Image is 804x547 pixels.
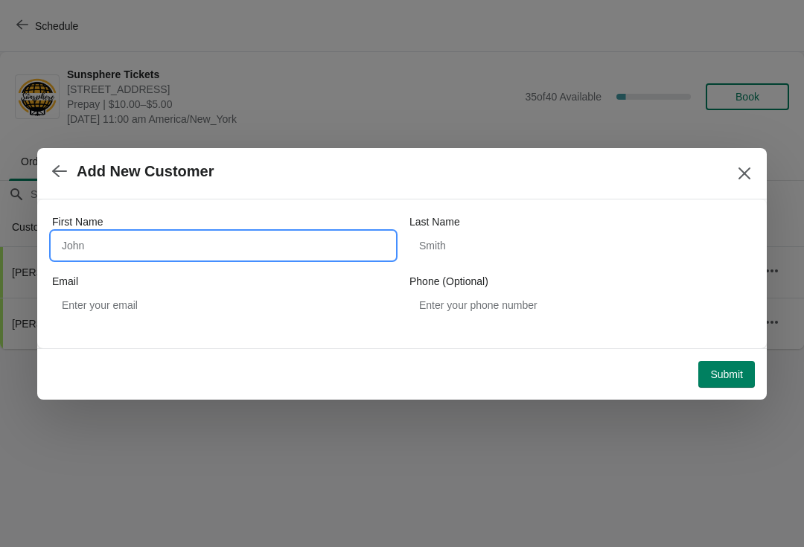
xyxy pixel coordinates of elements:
input: Smith [409,232,752,259]
input: Enter your phone number [409,292,752,319]
label: Last Name [409,214,460,229]
button: Close [731,160,758,187]
label: Phone (Optional) [409,274,488,289]
span: Submit [710,368,743,380]
input: John [52,232,395,259]
label: Email [52,274,78,289]
label: First Name [52,214,103,229]
h2: Add New Customer [77,163,214,180]
button: Submit [698,361,755,388]
input: Enter your email [52,292,395,319]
